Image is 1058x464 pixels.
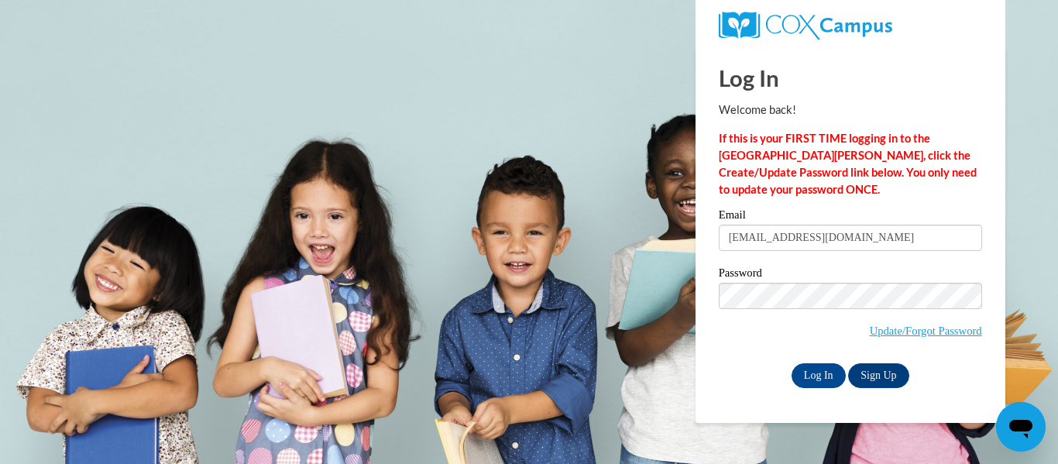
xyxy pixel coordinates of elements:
p: Welcome back! [719,101,982,119]
label: Email [719,209,982,225]
iframe: Button to launch messaging window [996,402,1046,452]
a: COX Campus [719,12,982,40]
a: Update/Forgot Password [870,325,982,337]
a: Sign Up [848,363,909,388]
strong: If this is your FIRST TIME logging in to the [GEOGRAPHIC_DATA][PERSON_NAME], click the Create/Upd... [719,132,977,196]
img: COX Campus [719,12,892,40]
label: Password [719,267,982,283]
h1: Log In [719,62,982,94]
input: Log In [792,363,846,388]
